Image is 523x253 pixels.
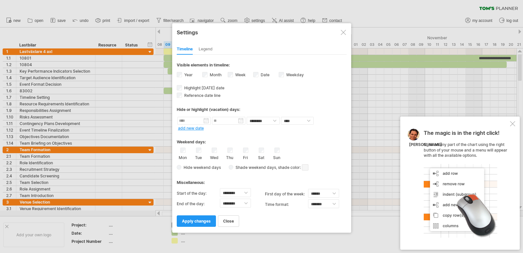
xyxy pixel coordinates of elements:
label: Thu [226,154,234,160]
label: Mon [179,154,187,160]
span: Reference date line [183,93,221,98]
label: Date [259,72,270,77]
a: close [218,215,239,227]
a: add new date [178,126,204,131]
div: Weekend days: [177,133,347,146]
span: Hide weekend days [181,165,221,170]
span: Highlight [DATE] date [183,85,224,90]
label: Sat [257,154,265,160]
label: Fri [241,154,250,160]
label: Week [234,72,246,77]
label: first day of the week: [265,189,308,199]
label: Sun [273,154,281,160]
div: Miscellaneous: [177,174,347,187]
label: Wed [210,154,218,160]
span: close [223,219,234,224]
span: , shade color: [276,164,308,172]
label: Weekday [285,72,304,77]
div: Legend [199,44,213,55]
div: Click on any part of the chart using the right button of your mouse and a menu will appear with a... [424,130,509,238]
label: Time format: [265,199,308,210]
a: apply changes [177,215,216,227]
div: Hide or highlight (vacation) days: [177,107,347,112]
div: Timeline [177,44,193,55]
div: Visible elements in timeline: [177,63,347,69]
span: Shade weekend days [233,165,276,170]
span: apply changes [182,219,211,224]
label: Start of the day: [177,188,220,199]
span: click here to change the shade color [302,164,308,171]
label: Month [208,72,221,77]
label: End of the day: [177,199,220,209]
div: [PERSON_NAME] [409,142,442,148]
label: Tue [194,154,203,160]
div: Settings [177,26,347,38]
span: The magic is in the right click! [424,130,499,139]
label: Year [183,72,193,77]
